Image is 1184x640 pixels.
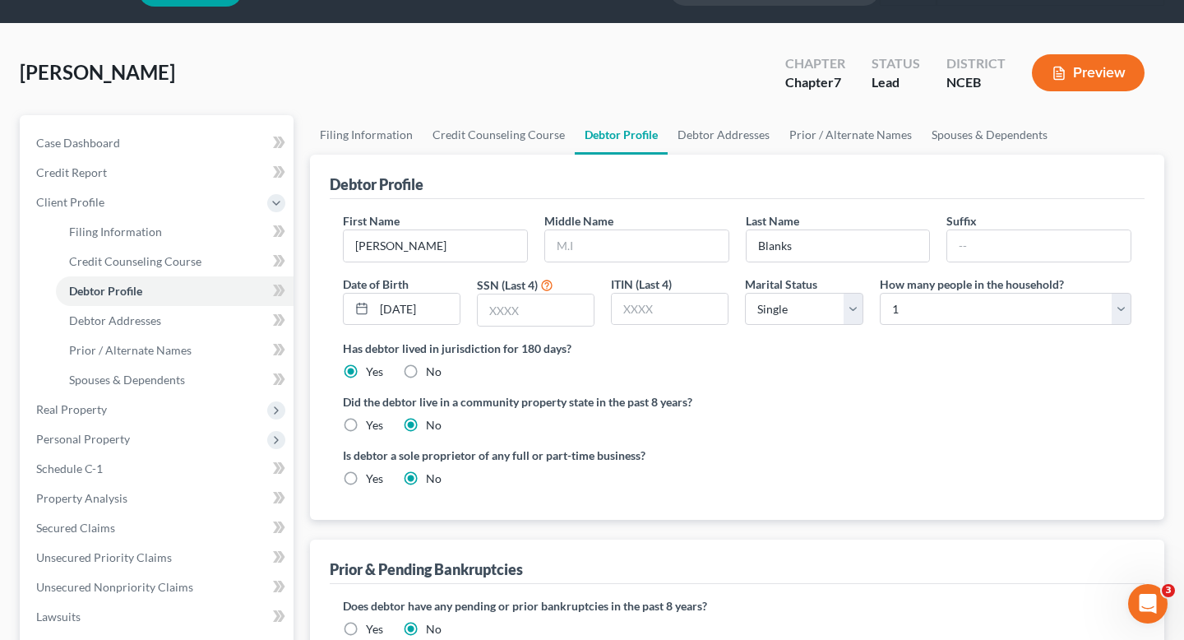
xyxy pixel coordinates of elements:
span: Prior / Alternate Names [69,343,192,357]
span: Credit Counseling Course [69,254,201,268]
span: Debtor Profile [69,284,142,298]
button: Preview [1032,54,1145,91]
label: Did the debtor live in a community property state in the past 8 years? [343,393,1131,410]
span: 7 [834,74,841,90]
span: Debtor Addresses [69,313,161,327]
span: Unsecured Nonpriority Claims [36,580,193,594]
a: Unsecured Nonpriority Claims [23,573,294,602]
span: 3 [1162,584,1175,597]
a: Schedule C-1 [23,454,294,484]
span: Unsecured Priority Claims [36,550,172,564]
a: Credit Counseling Course [56,247,294,276]
a: Spouses & Dependents [56,365,294,395]
span: Lawsuits [36,610,81,624]
a: Lawsuits [23,602,294,632]
label: SSN (Last 4) [477,276,538,294]
a: Property Analysis [23,484,294,513]
input: XXXX [612,294,728,325]
label: No [426,364,442,380]
label: Date of Birth [343,276,409,293]
a: Filing Information [56,217,294,247]
span: Spouses & Dependents [69,373,185,387]
input: M.I [545,230,728,262]
a: Debtor Addresses [668,115,779,155]
label: Has debtor lived in jurisdiction for 180 days? [343,340,1131,357]
label: Yes [366,621,383,638]
div: Prior & Pending Bankruptcies [330,559,523,579]
label: Does debtor have any pending or prior bankruptcies in the past 8 years? [343,597,1131,614]
a: Case Dashboard [23,128,294,158]
span: [PERSON_NAME] [20,60,175,84]
span: Schedule C-1 [36,461,103,475]
input: -- [947,230,1131,262]
label: First Name [343,212,400,230]
a: Debtor Addresses [56,306,294,336]
a: Prior / Alternate Names [56,336,294,365]
span: Case Dashboard [36,136,120,150]
a: Secured Claims [23,513,294,543]
span: Credit Report [36,165,107,179]
input: XXXX [478,294,594,326]
div: NCEB [946,73,1006,92]
a: Credit Report [23,158,294,188]
a: Spouses & Dependents [922,115,1057,155]
label: Middle Name [544,212,613,230]
label: How many people in the household? [880,276,1064,293]
label: Yes [366,417,383,434]
a: Debtor Profile [56,276,294,306]
a: Prior / Alternate Names [779,115,922,155]
label: Marital Status [745,276,817,293]
label: Is debtor a sole proprietor of any full or part-time business? [343,447,729,464]
div: Debtor Profile [330,174,423,194]
span: Property Analysis [36,491,127,505]
label: No [426,621,442,638]
a: Unsecured Priority Claims [23,543,294,573]
span: Client Profile [36,195,104,209]
label: Yes [366,471,383,487]
div: Lead [872,73,920,92]
span: Secured Claims [36,521,115,535]
div: Status [872,54,920,73]
a: Debtor Profile [575,115,668,155]
label: No [426,417,442,434]
span: Filing Information [69,225,162,239]
label: Suffix [946,212,977,230]
span: Personal Property [36,432,130,446]
input: -- [747,230,930,262]
span: Real Property [36,402,107,416]
a: Credit Counseling Course [423,115,575,155]
iframe: Intercom live chat [1128,584,1168,624]
input: -- [344,230,527,262]
div: Chapter [785,54,845,73]
div: District [946,54,1006,73]
a: Filing Information [310,115,423,155]
label: No [426,471,442,487]
label: Last Name [746,212,799,230]
label: Yes [366,364,383,380]
label: ITIN (Last 4) [611,276,672,293]
input: MM/DD/YYYY [374,294,460,325]
div: Chapter [785,73,845,92]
